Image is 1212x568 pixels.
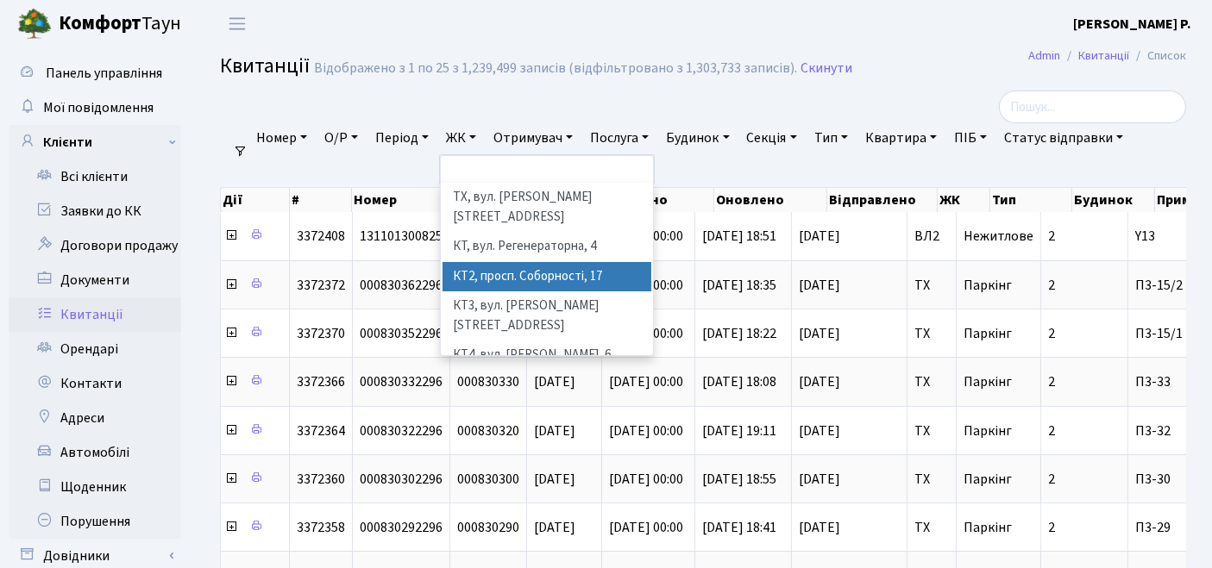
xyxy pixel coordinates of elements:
[997,123,1130,153] a: Статус відправки
[59,9,141,37] b: Комфорт
[1048,324,1055,343] span: 2
[659,123,736,153] a: Будинок
[702,276,776,295] span: [DATE] 18:35
[1048,518,1055,537] span: 2
[801,60,852,77] a: Скинути
[9,263,181,297] a: Документи
[59,9,181,39] span: Таун
[1073,14,1191,34] a: [PERSON_NAME] Р.
[740,123,804,153] a: Секція
[352,188,449,212] th: Номер
[799,424,900,438] span: [DATE]
[702,372,776,391] span: [DATE] 18:08
[799,327,900,340] span: [DATE]
[534,421,575,440] span: [DATE]
[457,372,519,391] span: 000830330
[583,123,656,153] a: Послуга
[702,470,776,489] span: [DATE] 18:55
[799,375,900,389] span: [DATE]
[601,188,714,212] th: Створено
[702,421,776,440] span: [DATE] 19:11
[297,372,345,391] span: 3372366
[9,91,181,125] a: Мої повідомлення
[914,375,949,389] span: ТХ
[443,262,652,292] li: КТ2, просп. Соборності, 17
[9,435,181,470] a: Автомобілі
[9,159,181,194] a: Всі клієнти
[799,278,900,292] span: [DATE]
[990,188,1072,212] th: Тип
[609,372,683,391] span: [DATE] 00:00
[487,123,580,153] a: Отримувач
[1048,421,1055,440] span: 2
[999,91,1186,123] input: Пошук...
[368,123,436,153] a: Період
[609,470,683,489] span: [DATE] 00:00
[360,470,443,489] span: 000830302296
[443,291,652,340] li: КТ3, вул. [PERSON_NAME][STREET_ADDRESS]
[714,188,827,212] th: Оновлено
[9,56,181,91] a: Панель управління
[297,518,345,537] span: 3372358
[297,324,345,343] span: 3372370
[9,470,181,504] a: Щоденник
[964,421,1012,440] span: Паркінг
[9,332,181,366] a: Орендарі
[534,518,575,537] span: [DATE]
[46,64,162,83] span: Панель управління
[1048,227,1055,246] span: 2
[9,401,181,435] a: Адреси
[799,472,900,486] span: [DATE]
[220,51,310,81] span: Квитанції
[914,278,949,292] span: ТХ
[360,276,443,295] span: 000830362296
[609,421,683,440] span: [DATE] 00:00
[443,340,652,371] li: КТ4, вул. [PERSON_NAME], 6
[914,472,949,486] span: ТХ
[9,228,181,263] a: Договори продажу
[439,123,483,153] a: ЖК
[964,518,1012,537] span: Паркінг
[297,470,345,489] span: 3372360
[443,232,652,262] li: КТ, вул. Регенераторна, 4
[807,123,855,153] a: Тип
[799,521,900,534] span: [DATE]
[914,229,949,243] span: ВЛ2
[534,372,575,391] span: [DATE]
[457,470,519,489] span: 000830300
[9,504,181,539] a: Порушення
[457,518,519,537] span: 000830290
[938,188,990,212] th: ЖК
[1002,38,1212,74] nav: breadcrumb
[609,518,683,537] span: [DATE] 00:00
[827,188,937,212] th: Відправлено
[914,521,949,534] span: ТХ
[914,424,949,438] span: ТХ
[360,372,443,391] span: 000830332296
[1073,15,1191,34] b: [PERSON_NAME] Р.
[964,470,1012,489] span: Паркінг
[1048,276,1055,295] span: 2
[9,366,181,401] a: Контакти
[914,327,949,340] span: ТХ
[9,125,181,159] a: Клієнти
[702,227,776,246] span: [DATE] 18:51
[1048,470,1055,489] span: 2
[297,227,345,246] span: 3372408
[221,188,290,212] th: Дії
[443,183,652,232] li: ТХ, вул. [PERSON_NAME][STREET_ADDRESS]
[1129,47,1186,66] li: Список
[249,123,314,153] a: Номер
[702,324,776,343] span: [DATE] 18:22
[1028,47,1060,65] a: Admin
[360,518,443,537] span: 000830292296
[947,123,994,153] a: ПІБ
[1078,47,1129,65] a: Квитанції
[216,9,259,38] button: Переключити навігацію
[1072,188,1155,212] th: Будинок
[799,229,900,243] span: [DATE]
[9,297,181,332] a: Квитанції
[360,227,443,246] span: 131101300825
[290,188,352,212] th: #
[9,194,181,228] a: Заявки до КК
